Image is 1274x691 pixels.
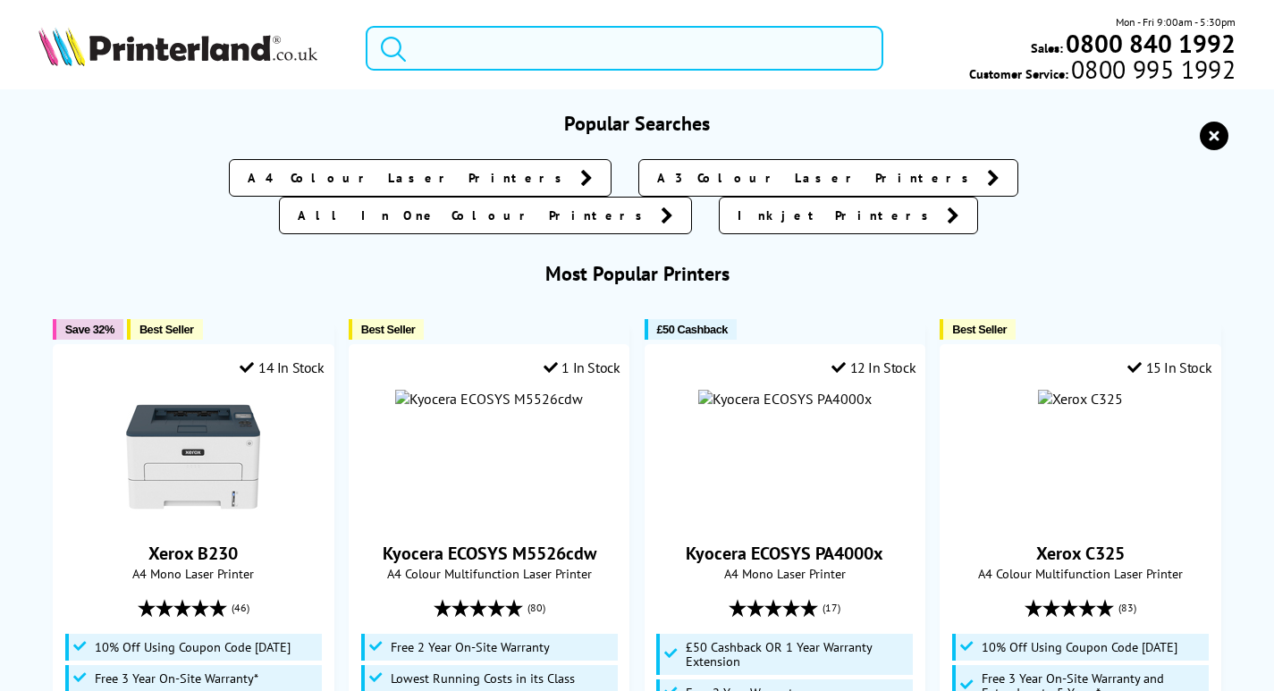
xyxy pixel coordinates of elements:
div: 12 In Stock [831,358,915,376]
span: Best Seller [139,323,194,336]
span: (17) [823,591,840,625]
a: 0800 840 1992 [1063,35,1236,52]
button: Best Seller [127,319,203,340]
span: (46) [232,591,249,625]
span: Inkjet Printers [738,206,938,224]
span: Customer Service: [969,61,1236,82]
div: 15 In Stock [1127,358,1211,376]
b: 0800 840 1992 [1066,27,1236,60]
h3: Most Popular Printers [38,261,1236,286]
span: 10% Off Using Coupon Code [DATE] [982,640,1177,654]
button: Best Seller [940,319,1016,340]
span: £50 Cashback OR 1 Year Warranty Extension [686,640,908,669]
a: All In One Colour Printers [279,197,692,234]
input: Search product o [366,26,883,71]
span: Save 32% [65,323,114,336]
span: Best Seller [952,323,1007,336]
div: 1 In Stock [544,358,620,376]
span: A4 Colour Laser Printers [248,169,571,187]
img: Printerland Logo [38,27,317,66]
span: (83) [1118,591,1136,625]
span: A3 Colour Laser Printers [657,169,978,187]
span: Lowest Running Costs in its Class [391,671,575,686]
button: Best Seller [349,319,425,340]
a: A4 Colour Laser Printers [229,159,612,197]
span: Mon - Fri 9:00am - 5:30pm [1116,13,1236,30]
span: A4 Mono Laser Printer [63,565,325,582]
a: Xerox C325 [1036,542,1125,565]
span: A4 Colour Multifunction Laser Printer [949,565,1211,582]
span: 0800 995 1992 [1068,61,1236,78]
img: Kyocera ECOSYS M5526cdw [395,390,583,408]
a: Xerox B230 [148,542,238,565]
img: Xerox B230 [126,390,260,524]
button: £50 Cashback [645,319,737,340]
a: Inkjet Printers [719,197,978,234]
a: Printerland Logo [38,27,343,70]
a: A3 Colour Laser Printers [638,159,1018,197]
span: Sales: [1031,39,1063,56]
img: Xerox C325 [1038,390,1123,408]
span: A4 Mono Laser Printer [654,565,916,582]
a: Xerox B230 [126,510,260,527]
span: 10% Off Using Coupon Code [DATE] [95,640,291,654]
span: (80) [527,591,545,625]
span: Free 3 Year On-Site Warranty* [95,671,258,686]
span: Free 2 Year On-Site Warranty [391,640,550,654]
span: All In One Colour Printers [298,206,652,224]
span: £50 Cashback [657,323,728,336]
img: Kyocera ECOSYS PA4000x [698,390,872,408]
a: Kyocera ECOSYS M5526cdw [383,542,596,565]
div: 14 In Stock [240,358,324,376]
button: Save 32% [53,319,123,340]
h3: Popular Searches [38,111,1236,136]
span: A4 Colour Multifunction Laser Printer [359,565,620,582]
span: Best Seller [361,323,416,336]
a: Kyocera ECOSYS PA4000x [686,542,883,565]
